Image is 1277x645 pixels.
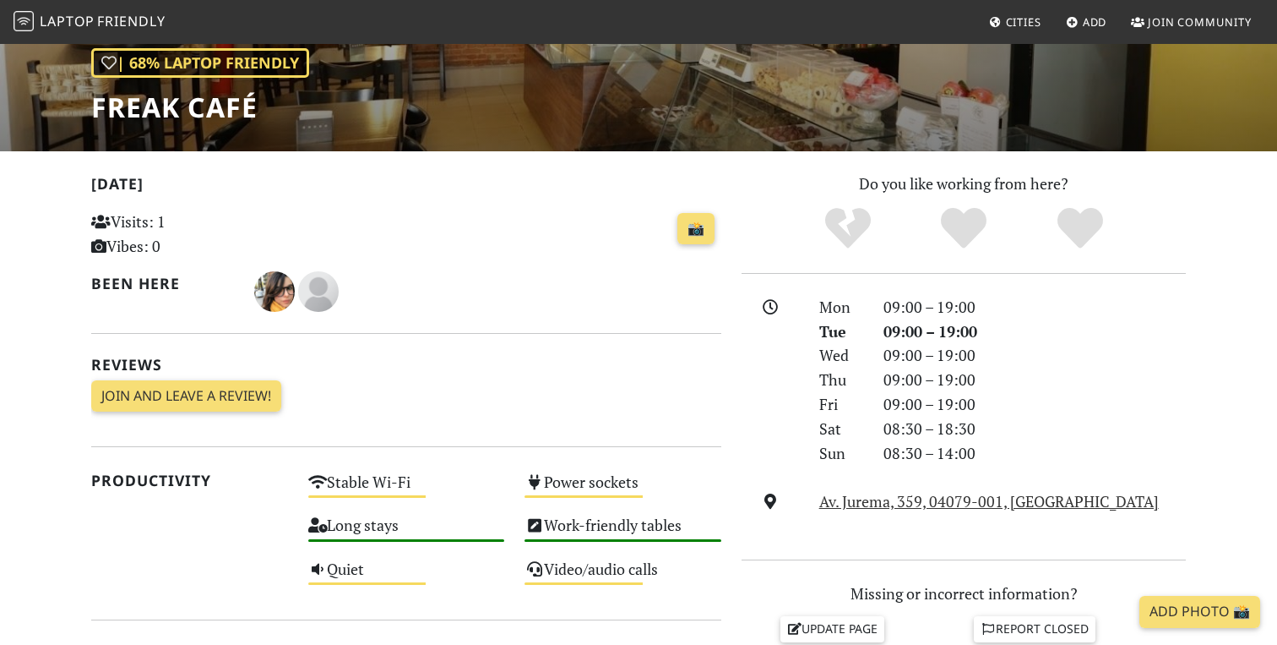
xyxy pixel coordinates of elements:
div: Sat [809,417,873,441]
h2: [DATE] [91,175,721,200]
div: Mon [809,295,873,320]
div: Quiet [298,555,515,599]
span: Laptop [40,12,95,30]
span: Cities [1006,14,1041,30]
p: Missing or incorrect information? [742,582,1186,606]
div: Video/audio calls [514,555,731,599]
div: Power sockets [514,468,731,511]
div: 09:00 – 19:00 [873,368,1196,392]
a: Cities [982,7,1048,37]
h2: Reviews [91,356,721,374]
p: Visits: 1 Vibes: 0 [91,210,288,259]
a: LaptopFriendly LaptopFriendly [14,8,166,37]
div: 08:30 – 18:30 [873,417,1196,441]
img: 3751-priscila.jpg [254,271,295,312]
a: Report closed [974,616,1095,642]
div: Sun [809,441,873,466]
h2: Productivity [91,472,288,489]
p: Do you like working from here? [742,172,1186,196]
div: 09:00 – 19:00 [873,392,1196,417]
div: Definitely! [1022,205,1138,252]
div: 09:00 – 19:00 [873,343,1196,368]
div: 09:00 – 19:00 [873,295,1196,320]
span: Add [1083,14,1107,30]
div: | 68% Laptop Friendly [91,48,309,78]
div: Fri [809,392,873,417]
div: Yes [905,205,1022,252]
div: Long stays [298,511,515,555]
div: Work-friendly tables [514,511,731,555]
a: Update page [780,616,885,642]
a: Join Community [1124,7,1258,37]
div: Stable Wi-Fi [298,468,515,511]
a: Av. Jurema, 359, 04079-001, [GEOGRAPHIC_DATA] [819,491,1159,511]
span: Priscila Gonçalves [254,280,298,300]
span: ieda akamine [298,280,339,300]
div: 09:00 – 19:00 [873,320,1196,344]
div: Tue [809,320,873,344]
a: Join and leave a review! [91,380,281,413]
div: No [790,205,906,252]
a: 📸 [677,213,715,245]
h1: Freak Café [91,91,309,123]
img: blank-535327c66bd565773addf3077783bbfce4b00ec00e9fd257753287c682c7fa38.png [298,271,339,312]
span: Friendly [97,12,165,30]
div: 08:30 – 14:00 [873,441,1196,466]
img: LaptopFriendly [14,11,34,31]
a: Add [1059,7,1114,37]
div: Thu [809,368,873,392]
h2: Been here [91,275,234,292]
span: Join Community [1148,14,1252,30]
div: Wed [809,343,873,368]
